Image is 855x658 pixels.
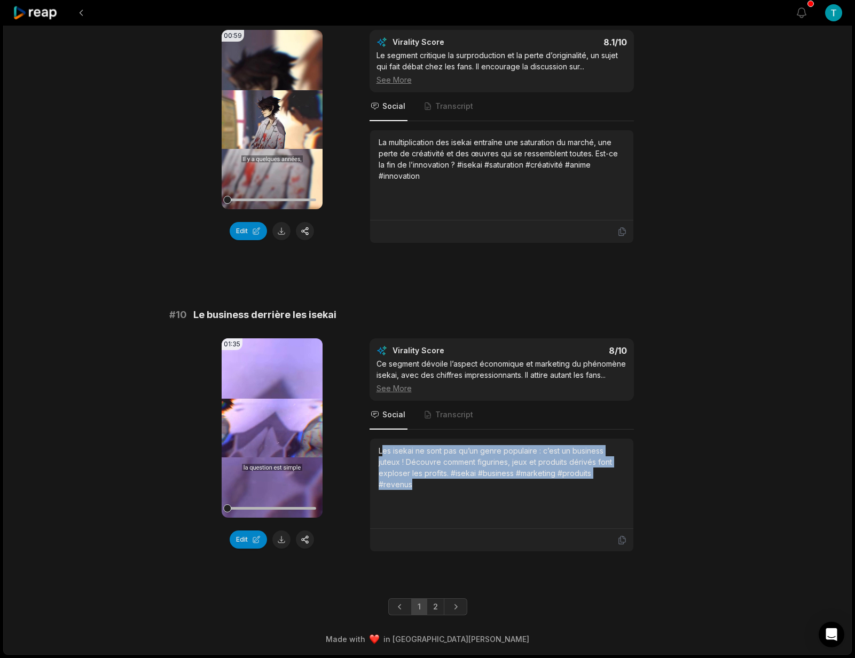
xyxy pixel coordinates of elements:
[819,622,844,647] div: Open Intercom Messenger
[376,50,627,85] div: Le segment critique la surproduction et la perte d’originalité, un sujet qui fait débat chez les ...
[370,92,634,121] nav: Tabs
[376,358,627,394] div: Ce segment dévoile l’aspect économique et marketing du phénomène isekai, avec des chiffres impres...
[222,30,323,209] video: Your browser does not support mp4 format.
[512,37,627,47] div: 8.1 /10
[388,598,412,615] a: Previous page
[370,635,379,644] img: heart emoji
[382,409,405,420] span: Social
[435,409,473,420] span: Transcript
[376,383,627,394] div: See More
[393,37,507,47] div: Virality Score
[382,101,405,112] span: Social
[222,338,323,518] video: Your browser does not support mp4 format.
[230,530,267,549] button: Edit
[444,598,467,615] a: Next page
[411,598,427,615] a: Page 1 is your current page
[169,307,187,322] span: # 10
[230,222,267,240] button: Edit
[379,445,625,490] div: Les isekai ne sont pas qu’un genre populaire : c’est un business juteux ! Découvre comment figuri...
[370,401,634,430] nav: Tabs
[13,633,842,645] div: Made with in [GEOGRAPHIC_DATA][PERSON_NAME]
[388,598,467,615] ul: Pagination
[376,74,627,85] div: See More
[435,101,473,112] span: Transcript
[512,345,627,356] div: 8 /10
[427,598,444,615] a: Page 2
[193,307,336,322] span: Le business derrière les isekai
[393,345,507,356] div: Virality Score
[379,137,625,181] div: La multiplication des isekai entraîne une saturation du marché, une perte de créativité et des œu...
